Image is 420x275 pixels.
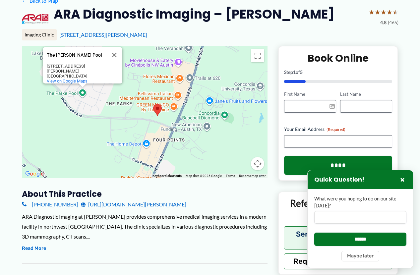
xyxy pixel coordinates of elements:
a: Report a map error [239,174,266,178]
label: Last Name [340,91,392,97]
span: Map data ©2025 Google [186,174,222,178]
span: 4.8 [380,18,387,27]
span: ★ [392,6,398,18]
div: [STREET_ADDRESS][PERSON_NAME] [47,64,106,74]
h3: Quick Question! [314,176,364,184]
button: Request Medical Records [284,253,393,269]
button: Send orders and clinical documents [284,226,393,249]
a: [URL][DOMAIN_NAME][PERSON_NAME] [81,199,186,209]
p: Referring Providers and Staff [284,197,393,221]
div: [GEOGRAPHIC_DATA] [47,74,106,79]
a: Open this area in Google Maps (opens a new window) [24,170,45,178]
label: First Name [284,91,336,97]
span: ★ [381,6,387,18]
label: What were you hoping to do on our site [DATE]? [314,195,406,209]
span: ★ [387,6,392,18]
span: ★ [375,6,381,18]
button: Close [106,47,122,63]
h2: Book Online [284,52,392,65]
button: Toggle fullscreen view [251,49,264,62]
h2: ARA Diagnostic Imaging – [PERSON_NAME] [54,6,334,22]
button: Map camera controls [251,157,264,170]
span: 1 [293,69,296,75]
div: The [PERSON_NAME] Pool [47,53,106,58]
span: (Required) [327,127,345,132]
a: View on Google Maps [47,79,88,83]
p: Step of [284,70,392,75]
img: Google [24,170,45,178]
div: The Parke Pool [43,47,122,83]
a: Terms (opens in new tab) [226,174,235,178]
h3: About this practice [22,189,268,199]
div: Imaging Clinic [22,29,57,40]
button: Close [398,176,406,184]
span: (465) [388,18,398,27]
a: [PHONE_NUMBER] [22,199,78,209]
span: ★ [369,6,375,18]
a: [STREET_ADDRESS][PERSON_NAME] [59,31,147,38]
button: Keyboard shortcuts [152,174,182,178]
span: 5 [300,69,303,75]
button: Read More [22,245,46,252]
button: Maybe later [341,251,379,261]
label: Your Email Address [284,126,392,133]
div: ARA Diagnostic Imaging at [PERSON_NAME] provides comprehensive medical imaging services in a mode... [22,212,268,241]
